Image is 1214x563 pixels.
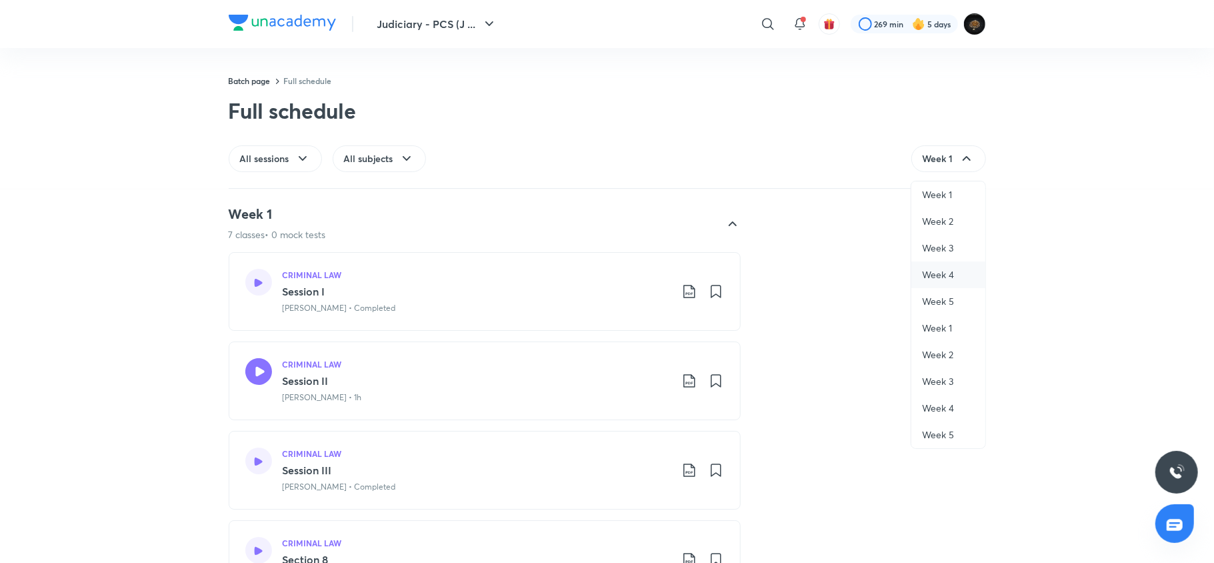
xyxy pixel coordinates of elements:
[344,152,393,165] span: All subjects
[283,462,671,478] h3: Session III
[911,422,985,448] a: Week 5
[229,97,356,124] div: Full schedule
[229,205,326,223] h4: Week 1
[229,15,336,31] img: Company Logo
[229,15,336,34] a: Company Logo
[283,302,396,314] p: [PERSON_NAME] • Completed
[922,215,953,228] span: Week 2
[922,268,954,281] span: Week 4
[911,315,985,342] a: Week 1
[911,395,985,422] a: Week 4
[922,375,953,388] span: Week 3
[229,252,741,331] a: CRIMINAL LAWSession I[PERSON_NAME] • Completed
[229,431,741,510] a: CRIMINAL LAWSession III[PERSON_NAME] • Completed
[963,13,986,35] img: abhishek kumar
[923,152,953,165] span: Week 1
[922,188,952,201] span: Week 1
[283,537,342,549] h5: CRIMINAL LAW
[229,228,326,241] p: 7 classes • 0 mock tests
[283,358,342,370] h5: CRIMINAL LAW
[922,402,954,415] span: Week 4
[283,481,396,493] p: [PERSON_NAME] • Completed
[1169,464,1185,480] img: ttu
[283,392,362,404] p: [PERSON_NAME] • 1h
[922,348,953,362] span: Week 2
[823,18,835,30] img: avatar
[911,181,985,208] a: Week 1
[229,75,271,86] a: Batch page
[911,342,985,368] a: Week 2
[922,241,953,255] span: Week 3
[283,373,671,389] h3: Session II
[922,295,954,308] span: Week 5
[911,235,985,261] a: Week 3
[911,368,985,395] a: Week 3
[283,269,342,281] h5: CRIMINAL LAW
[229,342,741,420] a: CRIMINAL LAWSession II[PERSON_NAME] • 1h
[218,205,741,241] div: Week 17 classes• 0 mock tests
[284,75,332,86] a: Full schedule
[911,288,985,315] a: Week 5
[922,428,954,442] span: Week 5
[283,448,342,460] h5: CRIMINAL LAW
[240,152,289,165] span: All sessions
[911,261,985,288] a: Week 4
[912,17,925,31] img: streak
[819,13,840,35] button: avatar
[283,284,671,300] h3: Session I
[922,322,952,335] span: Week 1
[911,208,985,235] a: Week 2
[369,11,505,37] button: Judiciary - PCS (J ...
